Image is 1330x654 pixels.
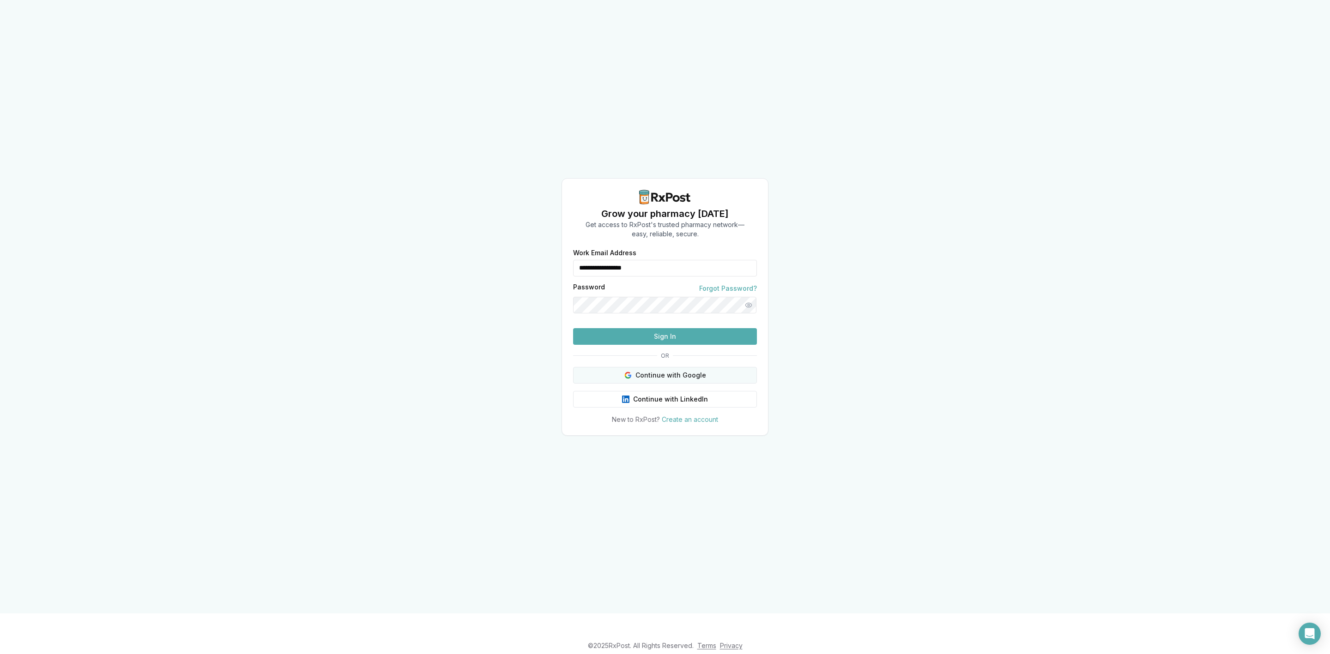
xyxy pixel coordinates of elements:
[573,391,757,408] button: Continue with LinkedIn
[740,297,757,313] button: Show password
[635,190,695,204] img: RxPost Logo
[624,372,632,379] img: Google
[586,207,744,220] h1: Grow your pharmacy [DATE]
[573,328,757,345] button: Sign In
[586,220,744,239] p: Get access to RxPost's trusted pharmacy network— easy, reliable, secure.
[622,396,629,403] img: LinkedIn
[699,284,757,293] a: Forgot Password?
[612,415,660,423] span: New to RxPost?
[573,250,757,256] label: Work Email Address
[573,367,757,384] button: Continue with Google
[573,284,605,293] label: Password
[662,415,718,423] a: Create an account
[720,642,743,649] a: Privacy
[657,352,673,360] span: OR
[1299,623,1321,645] div: Open Intercom Messenger
[697,642,716,649] a: Terms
